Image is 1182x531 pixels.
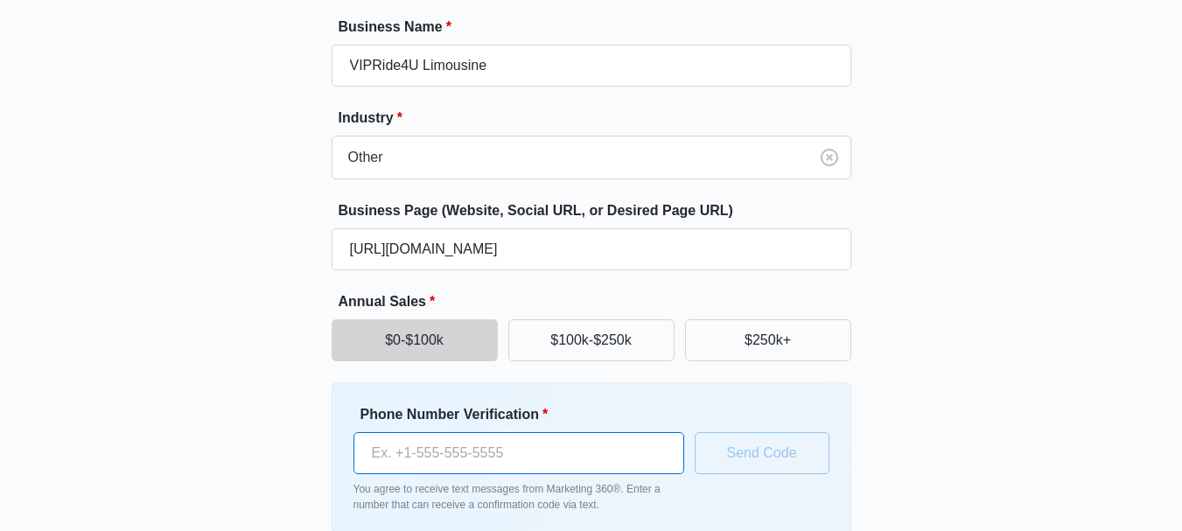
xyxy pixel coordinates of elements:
label: Business Name [339,17,858,38]
button: Clear [815,143,843,171]
button: $0-$100k [332,319,498,361]
p: You agree to receive text messages from Marketing 360®. Enter a number that can receive a confirm... [353,481,684,513]
button: $100k-$250k [508,319,675,361]
label: Business Page (Website, Social URL, or Desired Page URL) [339,200,858,221]
label: Industry [339,108,858,129]
label: Phone Number Verification [360,404,691,425]
input: e.g. Jane's Plumbing [332,45,851,87]
label: Annual Sales [339,291,858,312]
input: e.g. janesplumbing.com [332,228,851,270]
input: Ex. +1-555-555-5555 [353,432,684,474]
button: $250k+ [685,319,851,361]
